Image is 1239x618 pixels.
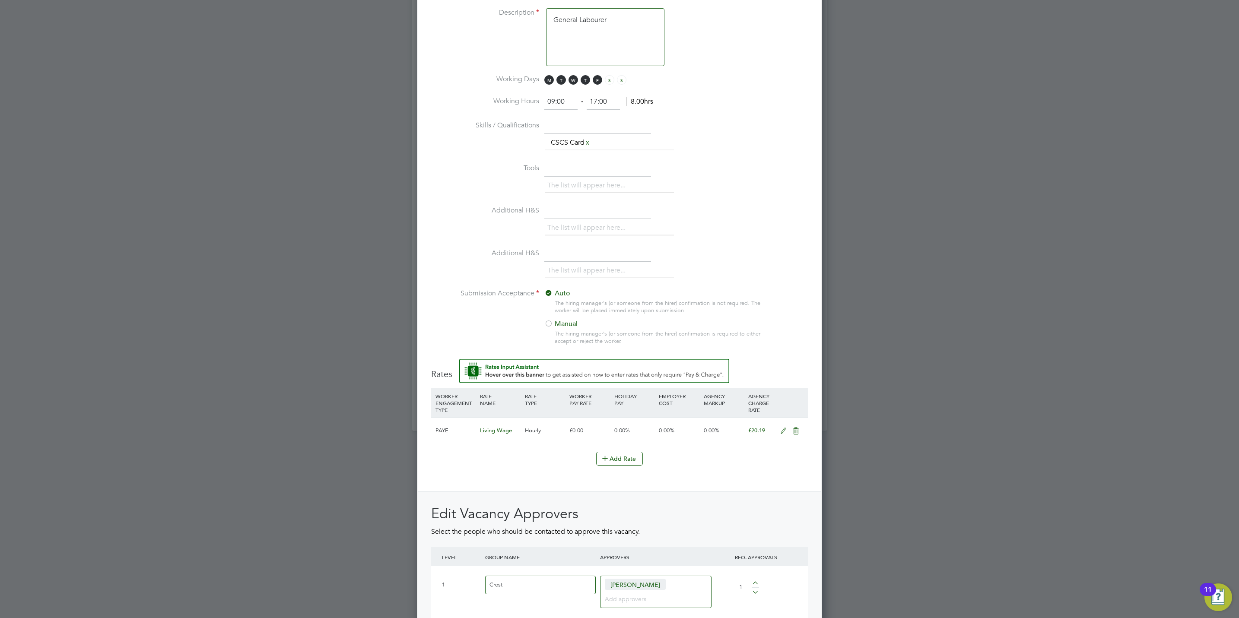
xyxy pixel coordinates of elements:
label: Tools [431,164,539,173]
div: APPROVERS [598,547,713,567]
label: Auto [544,289,652,298]
div: RATE NAME [478,388,522,411]
input: 08:00 [544,94,578,110]
button: Add Rate [596,452,643,466]
span: 0.00% [659,427,674,434]
div: AGENCY MARKUP [702,388,746,411]
span: 8.00hrs [626,97,653,106]
h3: Rates [431,359,808,380]
span: W [569,75,578,85]
span: M [544,75,554,85]
li: The list will appear here... [547,222,629,234]
input: Add approvers [605,593,700,604]
div: £0.00 [567,418,612,443]
div: WORKER ENGAGEMENT TYPE [433,388,478,418]
label: Additional H&S [431,249,539,258]
span: [PERSON_NAME] [605,579,666,590]
div: Hourly [523,418,567,443]
span: Living Wage [480,427,512,434]
span: T [581,75,590,85]
li: CSCS Card [547,137,594,149]
div: HOLIDAY PAY [612,388,657,411]
div: The hiring manager's (or someone from the hirer) confirmation is not required. The worker will be... [555,300,765,314]
a: x [585,137,591,148]
h2: Edit Vacancy Approvers [431,505,808,523]
div: 1 [442,581,481,589]
span: ‐ [579,97,585,106]
label: Manual [544,320,652,329]
div: GROUP NAME [483,547,598,567]
div: RATE TYPE [523,388,567,411]
span: 0.00% [704,427,719,434]
label: Description [431,8,539,17]
span: Select the people who should be contacted to approve this vacancy. [431,527,640,536]
li: The list will appear here... [547,265,629,276]
div: AGENCY CHARGE RATE [746,388,776,418]
span: S [605,75,614,85]
input: 17:00 [587,94,620,110]
div: LEVEL [440,547,483,567]
button: Rate Assistant [459,359,729,383]
div: REQ. APPROVALS [713,547,799,567]
div: EMPLOYER COST [657,388,701,411]
span: T [556,75,566,85]
li: The list will appear here... [547,180,629,191]
label: Skills / Qualifications [431,121,539,130]
div: 11 [1204,589,1212,601]
button: Open Resource Center, 11 new notifications [1204,583,1232,611]
label: Working Hours [431,97,539,106]
span: 0.00% [614,427,630,434]
div: The hiring manager's (or someone from the hirer) confirmation is required to either accept or rej... [555,330,765,345]
span: S [617,75,626,85]
label: Submission Acceptance [431,289,539,298]
label: Working Days [431,75,539,84]
label: Additional H&S [431,206,539,215]
span: £20.19 [748,427,765,434]
div: WORKER PAY RATE [567,388,612,411]
span: F [593,75,602,85]
div: PAYE [433,418,478,443]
